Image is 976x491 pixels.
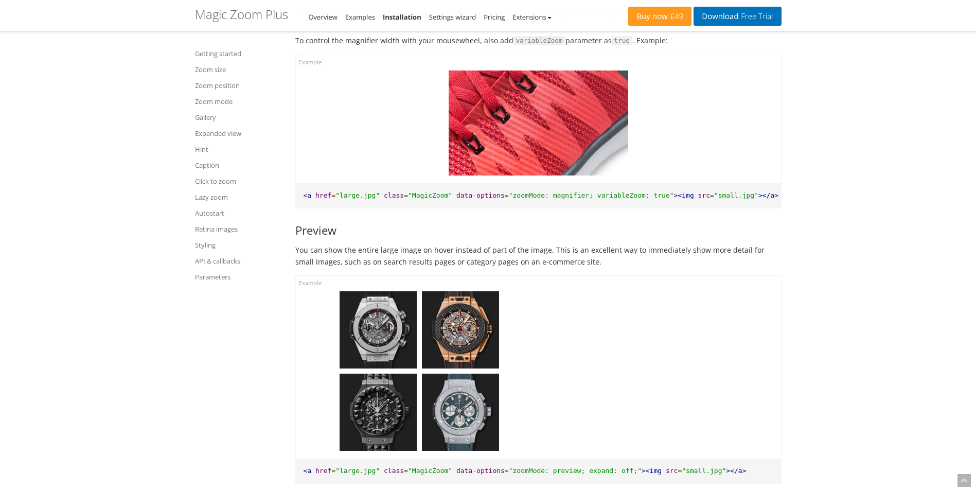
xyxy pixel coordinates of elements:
a: Lazy zoom [195,191,282,203]
a: Zoom size [195,63,282,76]
span: ></a> [726,467,746,475]
a: Examples [345,12,375,22]
span: = [404,191,408,199]
a: Styling [195,239,282,251]
span: = [331,191,335,199]
a: DownloadFree Trial [694,7,781,26]
h1: Magic Zoom Plus [195,8,288,21]
span: = [331,467,335,475]
a: Zoom position [195,79,282,92]
a: API & callbacks [195,255,282,267]
a: Zoom mode [195,95,282,108]
a: Parameters [195,271,282,283]
span: = [404,467,408,475]
span: = [505,191,509,199]
a: Installation [383,12,421,22]
a: Autostart [195,207,282,219]
code: variableZoom [513,36,565,45]
span: data-options [456,191,505,199]
span: ><img [674,191,694,199]
a: Click to zoom [195,175,282,187]
span: "MagicZoom" [408,191,452,199]
span: ></a> [758,191,778,199]
span: "small.jpg" [682,467,726,475]
span: = [710,191,714,199]
a: Pricing [484,12,505,22]
a: Retina images [195,223,282,235]
span: "large.jpg" [335,191,380,199]
span: "small.jpg" [714,191,758,199]
span: £49 [668,12,684,21]
a: Expanded view [195,127,282,139]
a: Caption [195,159,282,171]
h3: Preview [295,224,782,236]
span: = [505,467,509,475]
a: Settings wizard [429,12,476,22]
span: ><img [642,467,662,475]
p: To control the magnifier width with your mousewheel, also add parameter as . Example: [295,34,782,47]
code: true [612,36,632,45]
span: href [315,191,331,199]
span: src [698,191,710,199]
span: class [384,191,404,199]
a: Getting started [195,47,282,60]
span: class [384,467,404,475]
span: "zoomMode: preview; expand: off;" [509,467,642,475]
a: Extensions [512,12,551,22]
span: = [678,467,682,475]
span: <a [304,191,312,199]
a: Hint [195,143,282,155]
span: data-options [456,467,505,475]
span: "zoomMode: magnifier; variableZoom: true" [509,191,674,199]
a: Overview [309,12,338,22]
span: <a [304,467,312,475]
span: "large.jpg" [335,467,380,475]
span: Free Trial [738,12,773,21]
span: src [666,467,678,475]
span: "MagicZoom" [408,467,452,475]
a: Gallery [195,111,282,124]
span: href [315,467,331,475]
a: Buy now£49 [628,7,691,26]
